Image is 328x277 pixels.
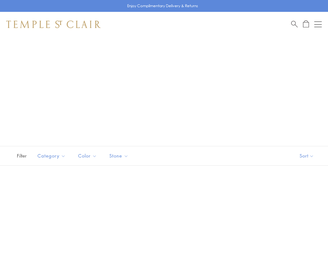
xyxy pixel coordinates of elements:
[73,149,102,163] button: Color
[6,21,101,28] img: Temple St. Clair
[106,152,133,160] span: Stone
[127,3,198,9] p: Enjoy Complimentary Delivery & Returns
[33,149,70,163] button: Category
[75,152,102,160] span: Color
[286,146,328,165] button: Show sort by
[303,20,309,28] a: Open Shopping Bag
[105,149,133,163] button: Stone
[291,20,298,28] a: Search
[314,21,322,28] button: Open navigation
[34,152,70,160] span: Category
